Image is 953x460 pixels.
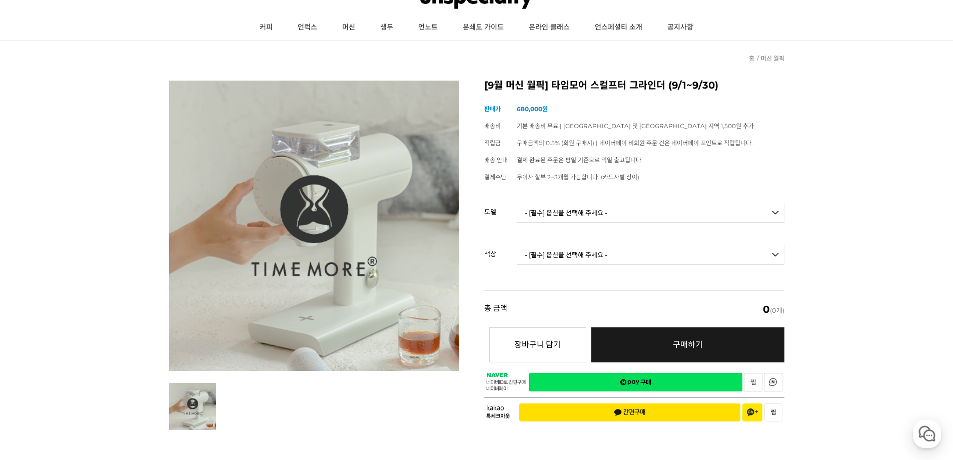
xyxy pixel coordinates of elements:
a: 온라인 클래스 [516,15,582,40]
button: 찜 [764,403,782,421]
a: 머신 월픽 [761,55,784,62]
h2: [9월 머신 월픽] 타임모어 스컬프터 그라인더 (9/1~9/30) [484,81,784,91]
span: 홈 [32,332,38,340]
img: 9월 머신 월픽 타임모어 스컬프터 [169,81,459,371]
span: 구매금액의 0.5% (회원 구매시) | 네이버페이 비회원 주문 건은 네이버페이 포인트로 적립됩니다. [517,139,753,147]
a: 언노트 [406,15,450,40]
a: 언럭스 [285,15,330,40]
a: 구매하기 [591,327,784,362]
span: 대화 [92,333,104,341]
strong: 680,000원 [517,105,548,113]
span: 기본 배송비 무료 | [GEOGRAPHIC_DATA] 및 [GEOGRAPHIC_DATA] 지역 1,500원 추가 [517,122,754,130]
span: 설정 [155,332,167,340]
span: 간편구매 [614,408,646,416]
span: 배송비 [484,122,501,130]
a: 분쇄도 가이드 [450,15,516,40]
span: 채널 추가 [747,408,758,416]
a: 커피 [247,15,285,40]
span: 찜 [771,409,776,416]
span: (0개) [763,304,784,314]
button: 간편구매 [519,403,740,421]
span: 무이자 할부 2~3개월 가능합니다. (카드사별 상이) [517,173,639,181]
th: 색상 [484,238,517,261]
strong: 총 금액 [484,304,507,314]
span: 구매하기 [673,340,703,349]
a: 언스페셜티 소개 [582,15,655,40]
span: 결제수단 [484,173,506,181]
a: 설정 [129,317,192,342]
a: 홈 [3,317,66,342]
button: 채널 추가 [742,403,762,421]
a: 생두 [368,15,406,40]
span: 카카오 톡체크아웃 [486,405,512,419]
span: 적립금 [484,139,501,147]
a: 공지사항 [655,15,706,40]
a: 머신 [330,15,368,40]
span: 결제 완료된 주문은 평일 기준으로 익일 출고됩니다. [517,156,643,164]
button: 장바구니 담기 [489,327,586,362]
a: 새창 [764,373,782,391]
a: 새창 [529,373,742,391]
em: 0 [763,303,770,315]
span: 판매가 [484,105,501,113]
span: 배송 안내 [484,156,508,164]
a: 홈 [749,55,754,62]
th: 모델 [484,196,517,219]
a: 대화 [66,317,129,342]
a: 새창 [744,373,762,391]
